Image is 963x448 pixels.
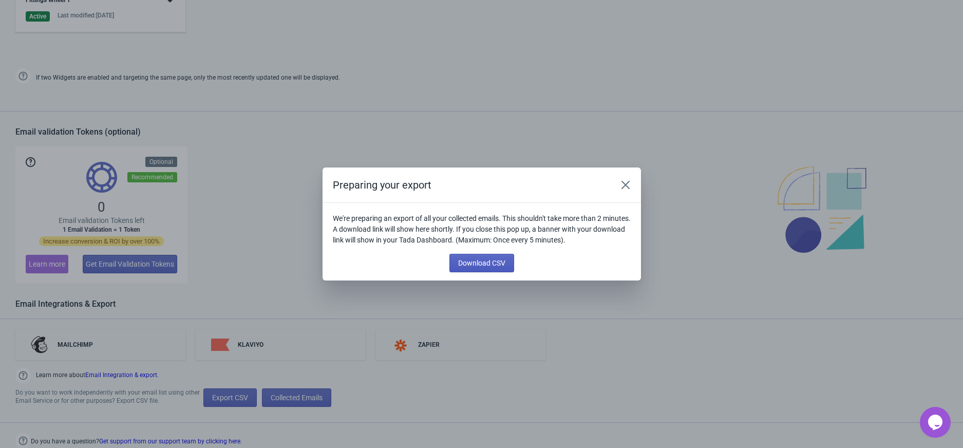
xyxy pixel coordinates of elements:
button: Download CSV [449,254,514,272]
p: We're preparing an export of all your collected emails. This shouldn't take more than 2 minutes. ... [333,213,631,246]
button: Close [616,176,635,194]
span: Download CSV [458,259,505,267]
iframe: chat widget [920,407,953,438]
h2: Preparing your export [333,178,606,192]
